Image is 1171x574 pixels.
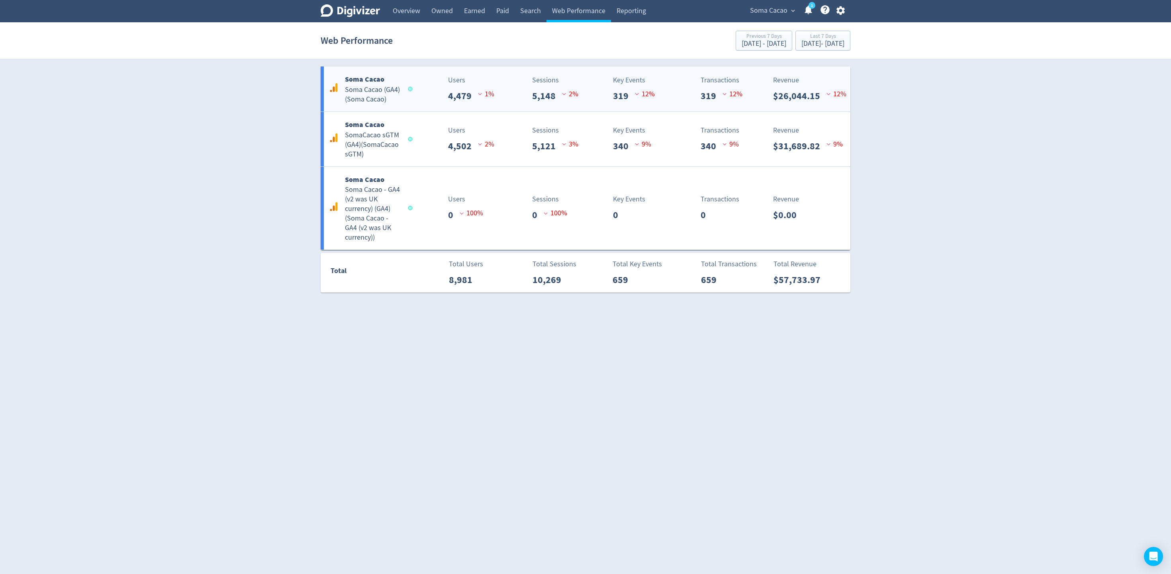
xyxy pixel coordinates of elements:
span: Data last synced: 17 Sep 2025, 8:02am (AEST) [408,87,415,91]
p: Users [448,75,465,86]
span: Soma Cacao [750,4,787,17]
div: [DATE] - [DATE] [742,40,786,47]
p: Transactions [701,125,739,136]
p: Sessions [532,125,559,136]
p: $26,044.15 [773,89,826,103]
div: Last 7 Days [801,33,844,40]
p: Users [448,194,465,205]
p: $57,733.97 [773,273,827,287]
text: 1 [811,3,813,8]
p: 10,269 [533,273,568,287]
p: Sessions [532,194,559,205]
div: Total [331,265,409,280]
a: 1 [809,2,815,9]
p: 0 [532,208,544,222]
p: Total Transactions [701,259,757,269]
p: 319 [613,89,635,103]
p: 319 [701,89,723,103]
p: Total Key Events [613,259,662,269]
p: Sessions [532,75,559,86]
h5: Soma Cacao (GA4) ( Soma Cacao ) [345,85,401,104]
p: 1 % [478,89,494,100]
p: 659 [613,273,634,287]
b: Soma Cacao [345,120,384,129]
p: 340 [613,139,635,153]
p: 2 % [478,139,494,150]
h5: SomaCacao sGTM (GA4) ( SomaCacao sGTM ) [345,131,401,159]
p: 2 % [562,89,578,100]
p: 100 % [544,208,567,219]
p: Key Events [613,125,645,136]
p: 9 % [635,139,651,150]
span: expand_more [789,7,797,14]
div: Open Intercom Messenger [1144,547,1163,566]
span: Data last synced: 17 Sep 2025, 6:01am (AEST) [408,137,415,141]
button: Soma Cacao [747,4,797,17]
p: 5,148 [532,89,562,103]
a: Soma CacaoSomaCacao sGTM (GA4)(SomaCacao sGTM)Users4,502 2%Sessions5,121 3%Key Events340 9%Transa... [321,112,850,166]
a: Soma CacaoSoma Cacao (GA4)(Soma Cacao)Users4,479 1%Sessions5,148 2%Key Events319 12%Transactions3... [321,66,850,111]
span: Data last synced: 17 Sep 2025, 11:02am (AEST) [408,206,415,210]
p: 12 % [826,89,846,100]
svg: Google Analytics [329,133,339,143]
p: $0.00 [773,208,803,222]
p: Total Sessions [533,259,576,269]
p: 659 [701,273,723,287]
p: 12 % [635,89,655,100]
p: 5,121 [532,139,562,153]
p: Total Revenue [773,259,817,269]
button: Last 7 Days[DATE]- [DATE] [795,31,850,51]
svg: Google Analytics [329,202,339,211]
h5: Soma Cacao - GA4 (v2 was UK currency) (GA4) ( Soma Cacao - GA4 (v2 was UK currency) ) [345,185,401,242]
p: 100 % [460,208,483,219]
p: 340 [701,139,723,153]
p: Revenue [773,75,799,86]
a: Soma CacaoSoma Cacao - GA4 (v2 was UK currency) (GA4)(Soma Cacao - GA4 (v2 was UK currency))Users... [321,167,850,250]
h1: Web Performance [321,28,393,53]
p: 9 % [826,139,843,150]
p: 0 [701,208,712,222]
p: 4,502 [448,139,478,153]
p: Users [448,125,465,136]
p: Key Events [613,194,645,205]
p: $31,689.82 [773,139,826,153]
p: 0 [448,208,460,222]
div: Previous 7 Days [742,33,786,40]
p: 0 [613,208,625,222]
p: Total Users [449,259,483,269]
p: Transactions [701,75,739,86]
p: Key Events [613,75,645,86]
p: 4,479 [448,89,478,103]
b: Soma Cacao [345,175,384,184]
button: Previous 7 Days[DATE] - [DATE] [736,31,792,51]
svg: Google Analytics [329,83,339,92]
b: Soma Cacao [345,74,384,84]
p: 3 % [562,139,578,150]
p: 8,981 [449,273,479,287]
p: Revenue [773,194,799,205]
p: Revenue [773,125,799,136]
div: [DATE] - [DATE] [801,40,844,47]
p: Transactions [701,194,739,205]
